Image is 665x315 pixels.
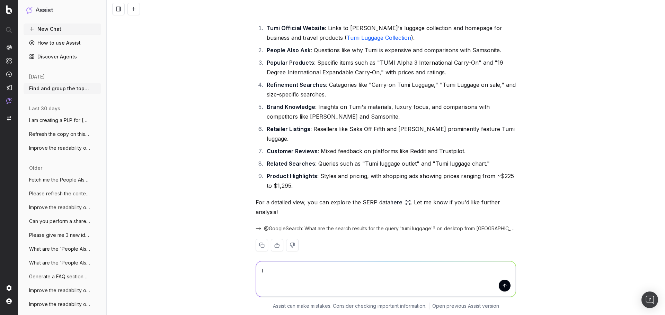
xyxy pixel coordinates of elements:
button: New Chat [24,24,101,35]
a: Discover Agents [24,51,101,62]
a: Open previous Assist version [432,303,499,309]
span: @GoogleSearch: What are the search results for the query 'tumi luggage'? on desktop from [GEOGRAP... [264,225,516,232]
button: Improve the readability of this page: [24,202,101,213]
li: : Resellers like Saks Off Fifth and [PERSON_NAME] prominently feature Tumi luggage. [265,124,516,143]
h1: Assist [35,6,53,15]
span: Can you perform a share of voice analysi [29,218,90,225]
button: Improve the readability of [URL] [24,142,101,154]
button: Find and group the top keywords for Tumi [24,83,101,94]
li: : Queries such as "Tumi luggage outlet" and "Tumi luggage chart." [265,159,516,168]
span: Improve the readability of [URL] [29,287,90,294]
span: Fetch me the People Also Ask results for [29,176,90,183]
strong: Refinement Searches [267,81,326,88]
strong: Popular Products [267,59,314,66]
a: How to use Assist [24,37,101,48]
span: last 30 days [29,105,60,112]
button: Please give me 3 new ideas for a title t [24,230,101,241]
span: Find and group the top keywords for Tumi [29,85,90,92]
span: Generate a FAQ section for [URL] [29,273,90,280]
button: What are the 'People Also Ask' questions [24,257,101,268]
span: [DATE] [29,73,45,80]
li: : Specific items such as "TUMI Alpha 3 International Carry-On" and "19 Degree International Expan... [265,58,516,77]
li: : Links to [PERSON_NAME]'s luggage collection and homepage for business and travel products ( ). [265,23,516,43]
img: Assist [6,98,12,104]
button: Can you perform a share of voice analysi [24,216,101,227]
li: : Mixed feedback on platforms like Reddit and Trustpilot. [265,146,516,156]
img: Intelligence [6,58,12,64]
img: Activation [6,71,12,77]
span: I am creating a PLP for [DOMAIN_NAME] centered [29,117,90,124]
p: For a detailed view, you can explore the SERP data . Let me know if you'd like further analysis! [256,197,516,217]
span: Refresh the copy on this category page o [29,131,90,138]
button: Please refresh the content on this page: [24,188,101,199]
button: Fetch me the People Also Ask results for [24,174,101,185]
span: What are the 'People Also Ask' questions [29,259,90,266]
li: : Categories like "Carry-on Tumi Luggage," "Tumi Luggage on sale," and size-specific searches. [265,80,516,99]
strong: Customer Reviews [267,148,318,155]
a: here [390,197,411,207]
span: Please give me 3 new ideas for a title t [29,232,90,239]
textarea: I wor [256,261,516,297]
strong: People Also Ask [267,47,311,54]
button: @GoogleSearch: What are the search results for the query 'tumi luggage'? on desktop from [GEOGRAP... [256,225,516,232]
button: Refresh the copy on this category page o [24,129,101,140]
span: What are the 'People Also Ask' questions [29,245,90,252]
a: Tumi Luggage Collection [347,34,411,41]
img: Switch project [7,116,11,121]
button: Assist [26,6,98,15]
img: Analytics [6,45,12,50]
button: I am creating a PLP for [DOMAIN_NAME] centered [24,115,101,126]
img: Setting [6,285,12,291]
button: Improve the readability of [URL] [24,285,101,296]
span: Please refresh the content on this page: [29,190,90,197]
button: Generate a FAQ section for [URL] [24,271,101,282]
strong: Tumi Official Website [267,25,325,31]
strong: Brand Knowledge [267,103,315,110]
li: : Insights on Tumi's materials, luxury focus, and comparisons with competitors like [PERSON_NAME]... [265,102,516,121]
img: My account [6,298,12,304]
span: older [29,165,42,172]
img: Studio [6,85,12,90]
img: Botify logo [6,5,12,14]
div: Open Intercom Messenger [641,291,658,308]
strong: Product Highlights [267,173,317,179]
strong: Related Searches [267,160,315,167]
span: Improve the readability of [URL] [29,145,90,151]
li: : Questions like why Tumi is expensive and comparisons with Samsonite. [265,45,516,55]
button: What are the 'People Also Ask' questions [24,243,101,254]
img: Assist [26,7,33,13]
button: Improve the readability of [URL] [24,299,101,310]
span: Improve the readability of [URL] [29,301,90,308]
p: Assist can make mistakes. Consider checking important information. [273,303,426,309]
strong: Retailer Listings [267,126,310,132]
li: : Styles and pricing, with shopping ads showing prices ranging from ~$225 to $1,295. [265,171,516,191]
span: Improve the readability of this page: [29,204,90,211]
